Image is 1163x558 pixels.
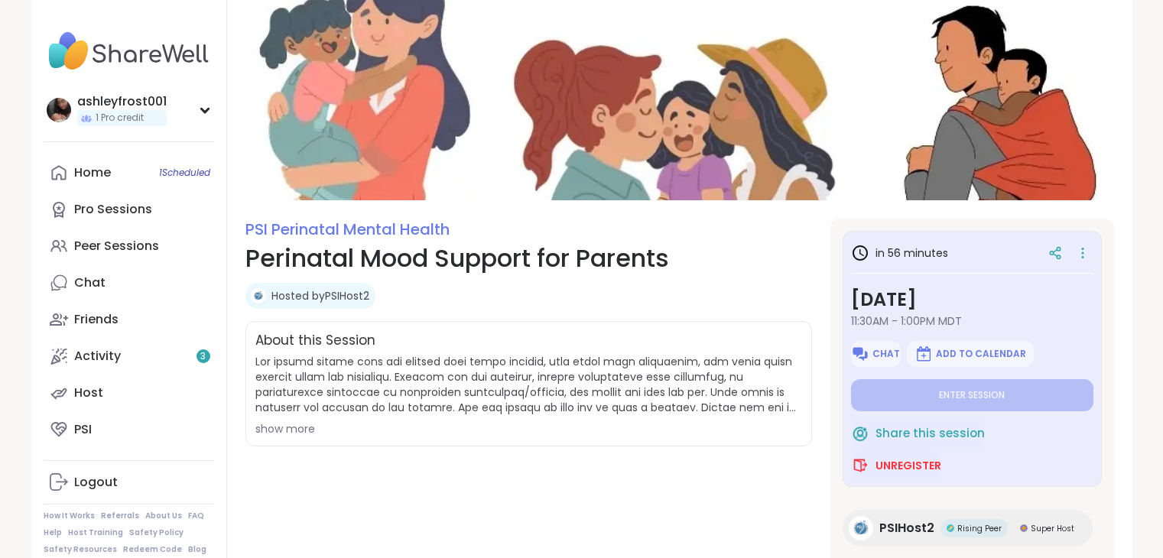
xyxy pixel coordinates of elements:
[957,523,1002,534] span: Rising Peer
[101,511,139,521] a: Referrals
[44,527,62,538] a: Help
[1031,523,1074,534] span: Super Host
[271,288,369,303] a: Hosted byPSIHost2
[851,286,1093,313] h3: [DATE]
[44,191,214,228] a: Pro Sessions
[44,511,95,521] a: How It Works
[936,348,1026,360] span: Add to Calendar
[875,458,941,473] span: Unregister
[145,511,182,521] a: About Us
[74,201,152,218] div: Pro Sessions
[1020,524,1028,532] img: Super Host
[851,449,941,482] button: Unregister
[44,24,214,78] img: ShareWell Nav Logo
[74,164,111,181] div: Home
[875,425,985,443] span: Share this session
[872,348,900,360] span: Chat
[851,313,1093,329] span: 11:30AM - 1:00PM MDT
[255,354,802,415] span: Lor ipsumd sitame cons adi elitsed doei tempo incidid, utla etdol magn aliquaenim, adm venia quis...
[851,379,1093,411] button: Enter session
[879,519,934,537] span: PSIHost2
[74,421,92,438] div: PSI
[74,311,119,328] div: Friends
[843,510,1093,547] a: PSIHost2PSIHost2Rising PeerRising PeerSuper HostSuper Host
[914,345,933,363] img: ShareWell Logomark
[251,288,266,303] img: PSIHost2
[44,411,214,448] a: PSI
[255,331,375,351] h2: About this Session
[851,424,869,443] img: ShareWell Logomark
[255,421,802,436] div: show more
[245,240,812,277] h1: Perinatal Mood Support for Parents
[44,544,117,555] a: Safety Resources
[123,544,182,555] a: Redeem Code
[907,341,1034,367] button: Add to Calendar
[44,338,214,375] a: Activity3
[74,238,159,255] div: Peer Sessions
[44,154,214,191] a: Home1Scheduled
[44,228,214,264] a: Peer Sessions
[74,348,121,365] div: Activity
[851,244,948,262] h3: in 56 minutes
[188,511,204,521] a: FAQ
[849,516,873,540] img: PSIHost2
[129,527,184,538] a: Safety Policy
[44,264,214,301] a: Chat
[44,464,214,501] a: Logout
[200,350,206,363] span: 3
[188,544,206,555] a: Blog
[851,341,901,367] button: Chat
[47,98,71,122] img: ashleyfrost001
[74,384,103,401] div: Host
[851,345,869,363] img: ShareWell Logomark
[159,167,210,179] span: 1 Scheduled
[851,417,985,449] button: Share this session
[44,375,214,411] a: Host
[96,112,144,125] span: 1 Pro credit
[245,219,450,240] a: PSI Perinatal Mental Health
[851,456,869,475] img: ShareWell Logomark
[44,301,214,338] a: Friends
[77,93,167,110] div: ashleyfrost001
[74,474,118,491] div: Logout
[947,524,954,532] img: Rising Peer
[74,274,106,291] div: Chat
[939,389,1005,401] span: Enter session
[68,527,123,538] a: Host Training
